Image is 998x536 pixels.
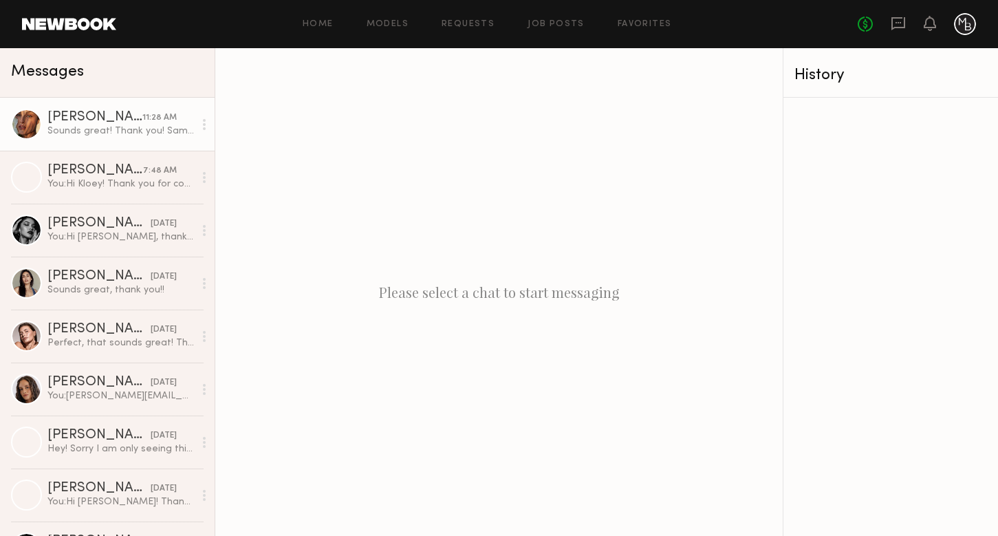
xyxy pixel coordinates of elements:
[47,125,194,138] div: Sounds great! Thank you! Same here :) my email is [EMAIL_ADDRESS][DOMAIN_NAME]
[794,67,987,83] div: History
[303,20,334,29] a: Home
[151,482,177,495] div: [DATE]
[442,20,495,29] a: Requests
[151,270,177,283] div: [DATE]
[47,164,143,178] div: [PERSON_NAME]
[47,111,142,125] div: [PERSON_NAME]
[47,178,194,191] div: You: Hi Kloey! Thank you for confirming. We will send the booking request as soon as we have our ...
[151,429,177,442] div: [DATE]
[47,336,194,350] div: Perfect, that sounds great! Thanks 😊
[47,429,151,442] div: [PERSON_NAME]
[47,442,194,455] div: Hey! Sorry I am only seeing this now. I am definitely interested. Is the shoot a few days?
[47,482,151,495] div: [PERSON_NAME]
[142,111,177,125] div: 11:28 AM
[143,164,177,178] div: 7:48 AM
[151,217,177,231] div: [DATE]
[47,323,151,336] div: [PERSON_NAME]
[47,231,194,244] div: You: Hi [PERSON_NAME], thank you for informing us. Our casting closed for this [DATE]. But I am m...
[11,64,84,80] span: Messages
[47,283,194,297] div: Sounds great, thank you!!
[47,495,194,508] div: You: Hi [PERSON_NAME]! Thank you so much for submitting your self-tape — we loved your look! We’d...
[47,376,151,389] div: [PERSON_NAME]
[47,217,151,231] div: [PERSON_NAME]
[215,48,783,536] div: Please select a chat to start messaging
[528,20,585,29] a: Job Posts
[618,20,672,29] a: Favorites
[47,270,151,283] div: [PERSON_NAME]
[367,20,409,29] a: Models
[151,376,177,389] div: [DATE]
[151,323,177,336] div: [DATE]
[47,389,194,403] div: You: [PERSON_NAME][EMAIL_ADDRESS][DOMAIN_NAME] is great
